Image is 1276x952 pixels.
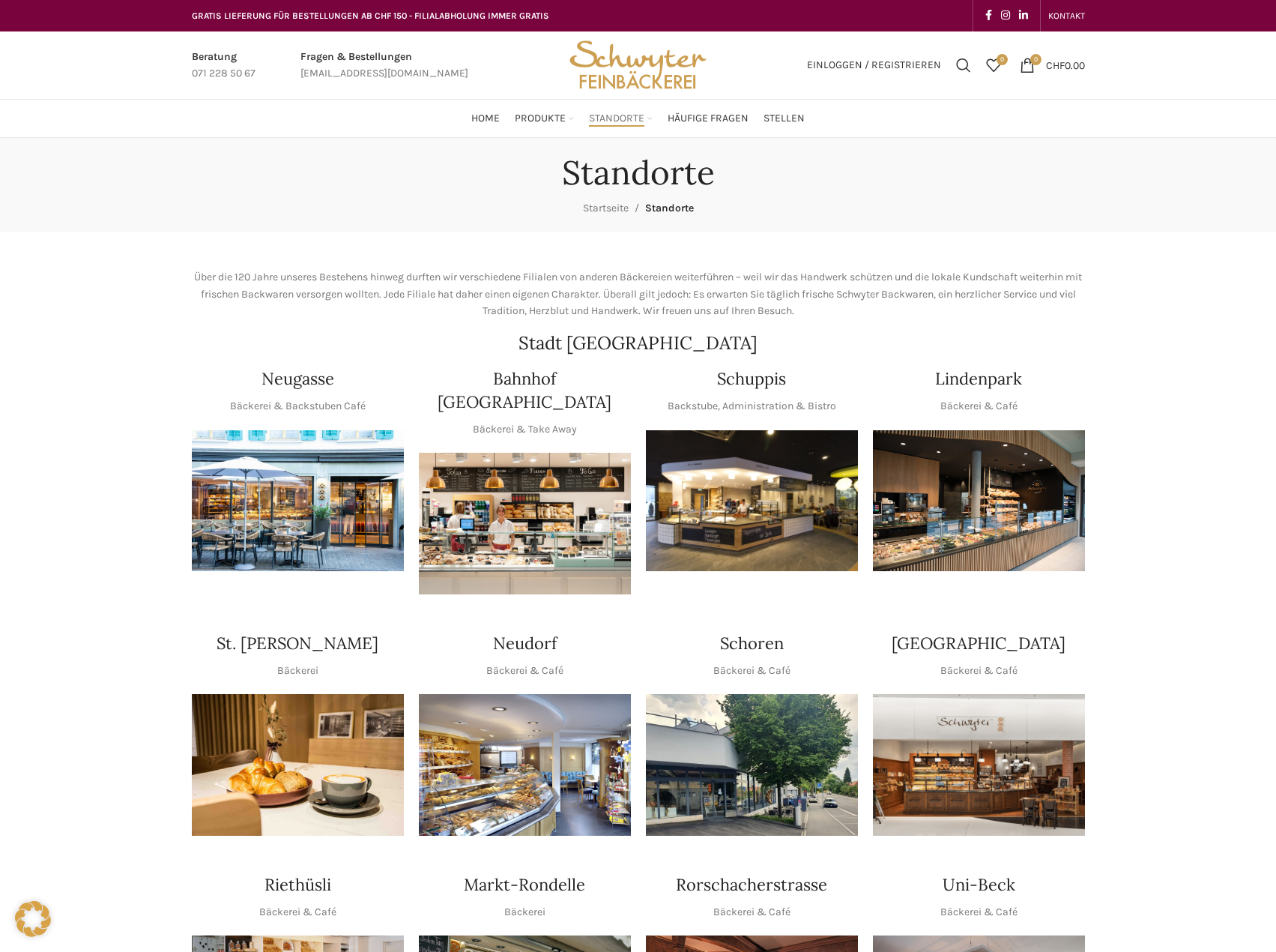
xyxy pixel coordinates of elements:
a: Produkte [515,103,574,133]
a: 0 [979,50,1009,80]
h4: Bahnhof [GEOGRAPHIC_DATA] [419,367,631,414]
h4: [GEOGRAPHIC_DATA] [892,632,1065,655]
p: Bäckerei [504,904,545,921]
h4: Schuppis [717,367,786,391]
img: Bäckerei Schwyter [564,31,711,99]
h4: St. [PERSON_NAME] [217,632,378,655]
img: schwyter-23 [192,694,404,836]
span: Standorte [645,202,694,214]
div: 1 / 1 [646,694,858,836]
h4: Neugasse [261,367,334,391]
img: Neugasse [192,430,404,572]
div: 1 / 1 [873,430,1085,572]
a: Site logo [564,58,711,70]
h4: Neudorf [493,632,557,655]
div: Main navigation [184,103,1092,133]
img: Bahnhof St. Gallen [419,453,631,594]
span: Produkte [515,112,566,126]
h4: Lindenpark [935,367,1022,391]
h1: Standorte [562,153,715,193]
p: Bäckerei [277,663,318,679]
span: GRATIS LIEFERUNG FÜR BESTELLUNGEN AB CHF 150 - FILIALABHOLUNG IMMER GRATIS [192,10,549,21]
h4: Rorschacherstrasse [676,873,827,897]
a: Standorte [589,103,653,133]
span: Einloggen / Registrieren [807,60,941,70]
span: Home [471,112,500,126]
div: 1 / 1 [873,694,1085,836]
a: Facebook social link [981,5,997,26]
span: Häufige Fragen [668,112,749,126]
a: Startseite [583,202,629,214]
div: Secondary navigation [1041,1,1092,31]
p: Bäckerei & Café [259,904,336,921]
a: Häufige Fragen [668,103,749,133]
h4: Schoren [720,632,784,655]
img: 0842cc03-b884-43c1-a0c9-0889ef9087d6 copy [646,694,858,836]
a: Einloggen / Registrieren [799,50,949,80]
p: Backstube, Administration & Bistro [668,398,836,415]
div: 1 / 1 [192,694,404,836]
h2: Stadt [GEOGRAPHIC_DATA] [192,334,1085,352]
span: 0 [997,54,1008,65]
a: Stellen [764,103,805,133]
img: 150130-Schwyter-013 [646,430,858,572]
div: Meine Wunschliste [979,50,1009,80]
span: Standorte [589,112,644,126]
p: Bäckerei & Café [940,663,1018,679]
img: Neudorf_1 [419,694,631,836]
div: 1 / 1 [646,430,858,572]
p: Bäckerei & Café [486,663,563,679]
p: Bäckerei & Take Away [473,421,577,438]
img: Schwyter-1800x900 [873,694,1085,836]
a: Instagram social link [997,5,1015,26]
p: Über die 120 Jahre unseres Bestehens hinweg durften wir verschiedene Filialen von anderen Bäckere... [192,269,1085,319]
div: 1 / 1 [419,453,631,594]
span: 0 [1030,54,1041,65]
span: KONTAKT [1048,10,1085,21]
a: Infobox link [192,49,255,82]
p: Bäckerei & Backstuben Café [230,398,366,415]
a: Suchen [949,50,979,80]
div: 1 / 1 [419,694,631,836]
bdi: 0.00 [1046,58,1085,71]
a: Home [471,103,500,133]
h4: Markt-Rondelle [464,873,585,897]
img: 017-e1571925257345 [873,430,1085,572]
a: Infobox link [300,49,468,82]
span: Stellen [764,112,805,126]
p: Bäckerei & Café [940,398,1018,415]
a: Linkedin social link [1015,5,1032,26]
a: KONTAKT [1048,1,1085,31]
h4: Uni-Beck [943,873,1015,897]
p: Bäckerei & Café [940,904,1018,921]
p: Bäckerei & Café [713,904,790,921]
div: 1 / 1 [192,430,404,572]
p: Bäckerei & Café [713,663,790,679]
h4: Riethüsli [264,873,331,897]
span: CHF [1046,58,1065,71]
a: 0 CHF0.00 [1012,50,1092,80]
